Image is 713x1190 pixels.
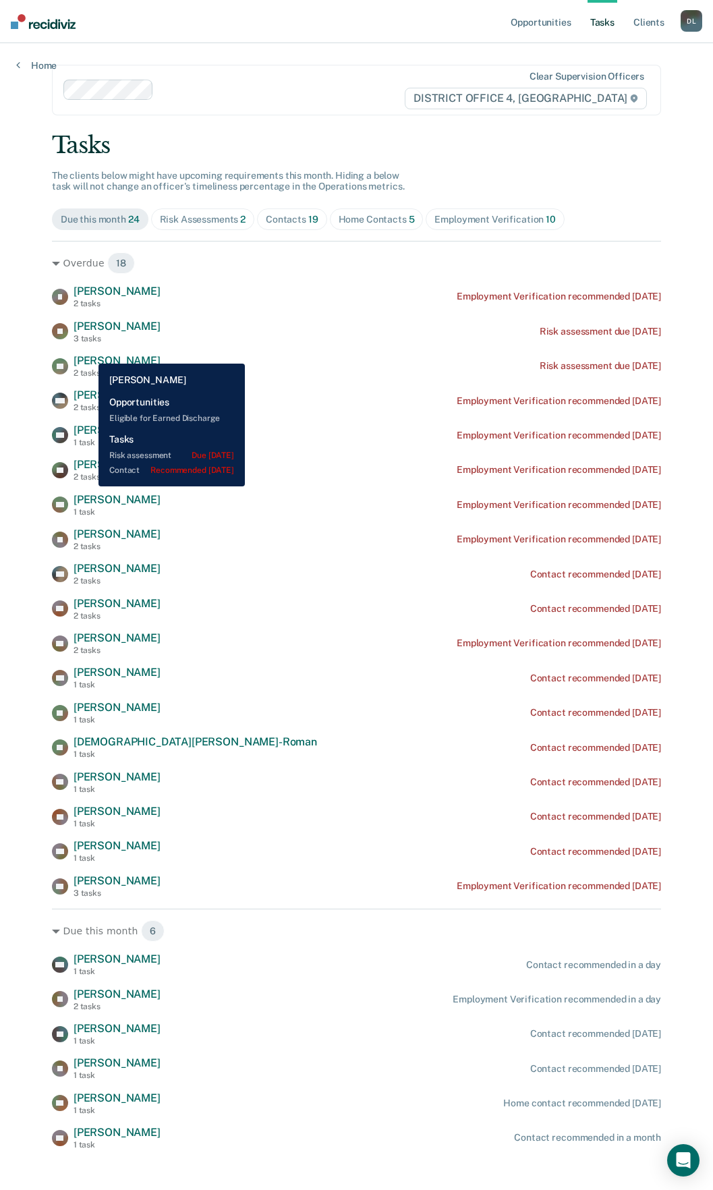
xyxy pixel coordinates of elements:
div: Employment Verification recommended [DATE] [457,291,661,302]
div: 2 tasks [74,472,161,482]
span: [PERSON_NAME] [74,458,161,471]
span: [PERSON_NAME] [74,805,161,818]
span: [PERSON_NAME] [74,1022,161,1035]
div: Employment Verification recommended in a day [453,994,661,1005]
span: 2 [240,214,246,225]
div: Contact recommended in a day [526,959,661,971]
div: 2 tasks [74,403,161,412]
div: Contact recommended [DATE] [530,811,661,822]
span: [PERSON_NAME] [74,424,161,436]
div: Employment Verification recommended [DATE] [457,395,661,407]
div: Contact recommended [DATE] [530,846,661,857]
div: 1 task [74,680,161,689]
div: Home Contacts [339,214,415,225]
span: [PERSON_NAME] [74,597,161,610]
div: Employment Verification recommended [DATE] [457,637,661,649]
span: [PERSON_NAME] [74,770,161,783]
span: [DEMOGRAPHIC_DATA][PERSON_NAME]-Roman [74,735,317,748]
span: [PERSON_NAME] [74,839,161,852]
div: 3 tasks [74,334,161,343]
div: 2 tasks [74,542,161,551]
div: 1 task [74,507,161,517]
div: Employment Verification recommended [DATE] [457,534,661,545]
div: Home contact recommended [DATE] [503,1098,661,1109]
span: [PERSON_NAME] [74,988,161,1000]
div: 1 task [74,967,161,976]
span: [PERSON_NAME] [74,285,161,297]
div: Contact recommended [DATE] [530,569,661,580]
span: [PERSON_NAME] [74,666,161,679]
div: Contact recommended [DATE] [530,742,661,754]
span: 24 [128,214,140,225]
img: Recidiviz [11,14,76,29]
div: Contact recommended [DATE] [530,1028,661,1040]
div: Employment Verification recommended [DATE] [457,464,661,476]
div: 1 task [74,853,161,863]
div: 1 task [74,819,161,828]
span: [PERSON_NAME] [74,953,161,965]
div: Clear supervision officers [530,71,644,82]
div: Overdue 18 [52,252,661,274]
div: Employment Verification [434,214,555,225]
span: [PERSON_NAME] [74,1092,161,1104]
span: 10 [546,214,556,225]
span: [PERSON_NAME] [74,354,161,367]
span: 5 [409,214,415,225]
div: Contact recommended [DATE] [530,776,661,788]
span: [PERSON_NAME] [74,874,161,887]
div: Employment Verification recommended [DATE] [457,499,661,511]
div: D L [681,10,702,32]
div: 2 tasks [74,299,161,308]
span: [PERSON_NAME] [74,1056,161,1069]
div: 1 task [74,749,317,759]
div: 2 tasks [74,646,161,655]
div: Contact recommended [DATE] [530,707,661,718]
div: Contact recommended in a month [514,1132,661,1143]
div: 1 task [74,1106,161,1115]
div: 3 tasks [74,888,161,898]
div: Tasks [52,132,661,159]
div: 2 tasks [74,611,161,621]
div: 2 tasks [74,368,161,378]
span: [PERSON_NAME] [74,1126,161,1139]
div: 2 tasks [74,1002,161,1011]
div: Contact recommended [DATE] [530,1063,661,1075]
span: [PERSON_NAME] [74,493,161,506]
div: Contact recommended [DATE] [530,603,661,615]
span: 18 [107,252,135,274]
div: Employment Verification recommended [DATE] [457,430,661,441]
div: 1 task [74,438,161,447]
span: 6 [141,920,165,942]
span: [PERSON_NAME] [74,320,161,333]
div: Employment Verification recommended [DATE] [457,880,661,892]
span: [PERSON_NAME] [74,701,161,714]
div: Due this month 6 [52,920,661,942]
div: 2 tasks [74,576,161,586]
span: 19 [308,214,318,225]
span: [PERSON_NAME] [74,631,161,644]
button: DL [681,10,702,32]
div: Contact recommended [DATE] [530,673,661,684]
span: [PERSON_NAME] [74,389,161,401]
span: The clients below might have upcoming requirements this month. Hiding a below task will not chang... [52,170,405,192]
div: 1 task [74,1071,161,1080]
div: Risk Assessments [160,214,246,225]
div: Risk assessment due [DATE] [540,326,661,337]
span: [PERSON_NAME] [74,528,161,540]
div: 1 task [74,1140,161,1150]
span: [PERSON_NAME] [74,562,161,575]
div: Open Intercom Messenger [667,1144,700,1177]
div: 1 task [74,1036,161,1046]
div: Risk assessment due [DATE] [540,360,661,372]
a: Home [16,59,57,72]
div: Due this month [61,214,140,225]
div: 1 task [74,715,161,725]
span: DISTRICT OFFICE 4, [GEOGRAPHIC_DATA] [405,88,647,109]
div: Contacts [266,214,318,225]
div: 1 task [74,785,161,794]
